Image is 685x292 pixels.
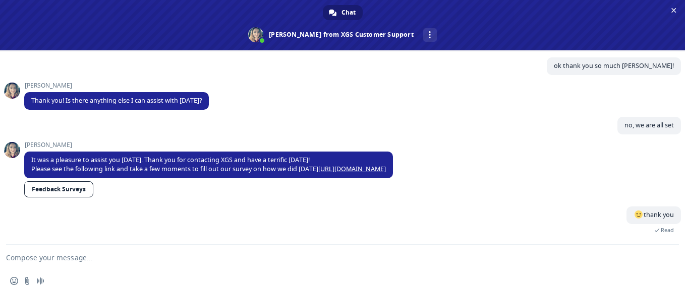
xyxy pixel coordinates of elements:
[323,5,363,20] a: Chat
[624,121,674,129] span: no, we are all set
[661,227,674,234] span: Read
[10,277,18,285] span: Insert an emoji
[318,165,386,173] a: [URL][DOMAIN_NAME]
[23,277,31,285] span: Send a file
[31,156,386,173] span: It was a pleasure to assist you [DATE]. Thank you for contacting XGS and have a terrific [DATE]! ...
[6,245,655,270] textarea: Compose your message...
[24,181,93,197] a: Feedback Surveys
[24,82,209,89] span: [PERSON_NAME]
[31,96,202,105] span: Thank you! Is there anything else I can assist with [DATE]?
[634,210,674,219] span: thank you
[36,277,44,285] span: Audio message
[341,5,356,20] span: Chat
[24,141,393,149] span: [PERSON_NAME]
[668,5,679,16] span: Close chat
[554,61,674,70] span: ok thank you so much [PERSON_NAME]!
